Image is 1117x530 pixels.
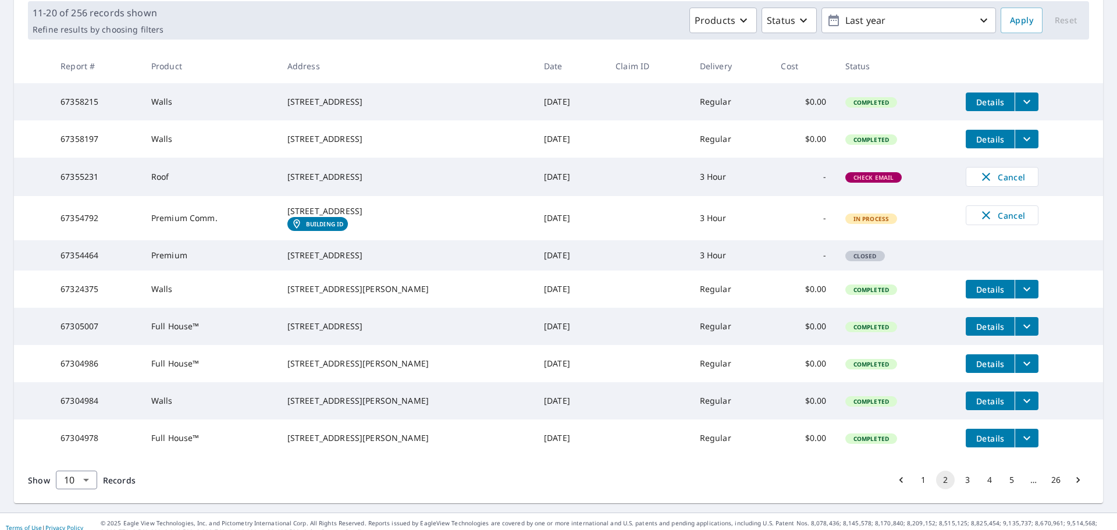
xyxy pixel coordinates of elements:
[33,6,163,20] p: 11-20 of 256 records shown
[846,286,896,294] span: Completed
[287,432,525,444] div: [STREET_ADDRESS][PERSON_NAME]
[966,130,1015,148] button: detailsBtn-67358197
[51,196,142,240] td: 67354792
[841,10,977,31] p: Last year
[606,49,691,83] th: Claim ID
[287,283,525,295] div: [STREET_ADDRESS][PERSON_NAME]
[966,429,1015,447] button: detailsBtn-67304978
[51,345,142,382] td: 67304986
[1015,392,1038,410] button: filesDropdownBtn-67304984
[1015,429,1038,447] button: filesDropdownBtn-67304978
[914,471,933,489] button: Go to page 1
[978,170,1026,184] span: Cancel
[103,475,136,486] span: Records
[695,13,735,27] p: Products
[535,196,606,240] td: [DATE]
[691,240,772,271] td: 3 Hour
[1015,317,1038,336] button: filesDropdownBtn-67305007
[771,419,835,457] td: $0.00
[535,345,606,382] td: [DATE]
[142,196,278,240] td: Premium Comm.
[973,284,1008,295] span: Details
[1024,474,1043,486] div: …
[846,252,884,260] span: Closed
[142,382,278,419] td: Walls
[771,120,835,158] td: $0.00
[691,120,772,158] td: Regular
[689,8,757,33] button: Products
[890,471,1089,489] nav: pagination navigation
[771,158,835,196] td: -
[51,240,142,271] td: 67354464
[287,96,525,108] div: [STREET_ADDRESS]
[691,83,772,120] td: Regular
[771,271,835,308] td: $0.00
[56,471,97,489] div: Show 10 records
[535,271,606,308] td: [DATE]
[966,93,1015,111] button: detailsBtn-67358215
[278,49,535,83] th: Address
[836,49,957,83] th: Status
[973,433,1008,444] span: Details
[846,360,896,368] span: Completed
[28,475,50,486] span: Show
[51,271,142,308] td: 67324375
[51,308,142,345] td: 67305007
[762,8,817,33] button: Status
[821,8,996,33] button: Last year
[1010,13,1033,28] span: Apply
[771,308,835,345] td: $0.00
[771,83,835,120] td: $0.00
[1015,280,1038,298] button: filesDropdownBtn-67324375
[1015,354,1038,373] button: filesDropdownBtn-67304986
[142,345,278,382] td: Full House™
[846,98,896,106] span: Completed
[56,464,97,496] div: 10
[966,392,1015,410] button: detailsBtn-67304984
[535,382,606,419] td: [DATE]
[287,171,525,183] div: [STREET_ADDRESS]
[287,358,525,369] div: [STREET_ADDRESS][PERSON_NAME]
[51,120,142,158] td: 67358197
[966,167,1038,187] button: Cancel
[973,321,1008,332] span: Details
[535,120,606,158] td: [DATE]
[142,419,278,457] td: Full House™
[771,345,835,382] td: $0.00
[142,240,278,271] td: Premium
[1015,130,1038,148] button: filesDropdownBtn-67358197
[691,271,772,308] td: Regular
[535,158,606,196] td: [DATE]
[51,419,142,457] td: 67304978
[958,471,977,489] button: Go to page 3
[306,220,344,227] em: Building ID
[142,49,278,83] th: Product
[535,240,606,271] td: [DATE]
[535,83,606,120] td: [DATE]
[142,158,278,196] td: Roof
[978,208,1026,222] span: Cancel
[966,317,1015,336] button: detailsBtn-67305007
[33,24,163,35] p: Refine results by choosing filters
[535,308,606,345] td: [DATE]
[287,395,525,407] div: [STREET_ADDRESS][PERSON_NAME]
[973,134,1008,145] span: Details
[771,196,835,240] td: -
[771,49,835,83] th: Cost
[142,271,278,308] td: Walls
[771,382,835,419] td: $0.00
[846,397,896,405] span: Completed
[966,280,1015,298] button: detailsBtn-67324375
[691,345,772,382] td: Regular
[1002,471,1021,489] button: Go to page 5
[973,396,1008,407] span: Details
[1015,93,1038,111] button: filesDropdownBtn-67358215
[767,13,795,27] p: Status
[691,308,772,345] td: Regular
[846,173,901,182] span: Check Email
[691,419,772,457] td: Regular
[846,136,896,144] span: Completed
[1069,471,1087,489] button: Go to next page
[287,217,348,231] a: Building ID
[846,435,896,443] span: Completed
